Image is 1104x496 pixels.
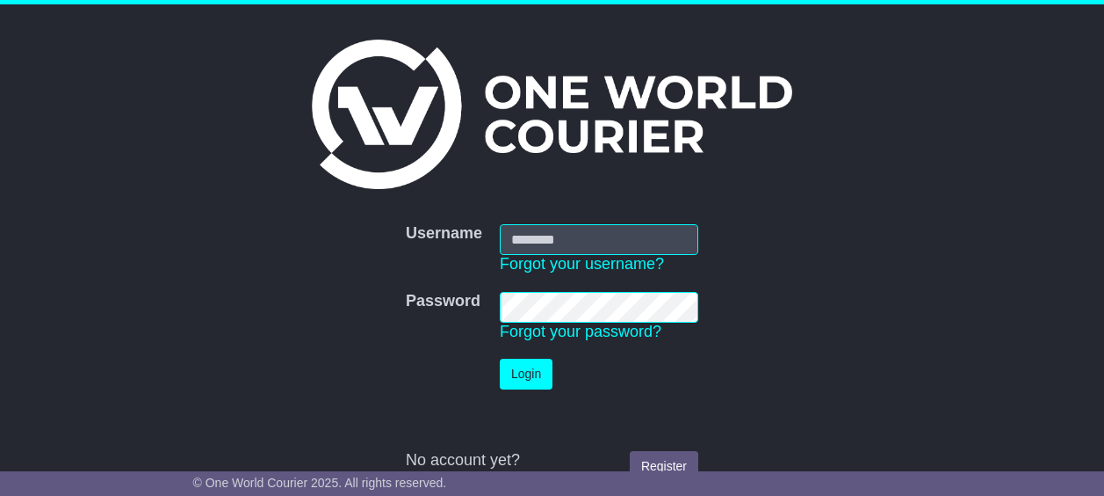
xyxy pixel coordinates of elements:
[500,255,664,273] a: Forgot your username?
[312,40,791,189] img: One World
[406,224,482,244] label: Username
[500,323,661,340] a: Forgot your password?
[630,451,698,482] a: Register
[406,451,698,470] div: No account yet?
[500,359,552,390] button: Login
[193,476,447,490] span: © One World Courier 2025. All rights reserved.
[406,292,480,311] label: Password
